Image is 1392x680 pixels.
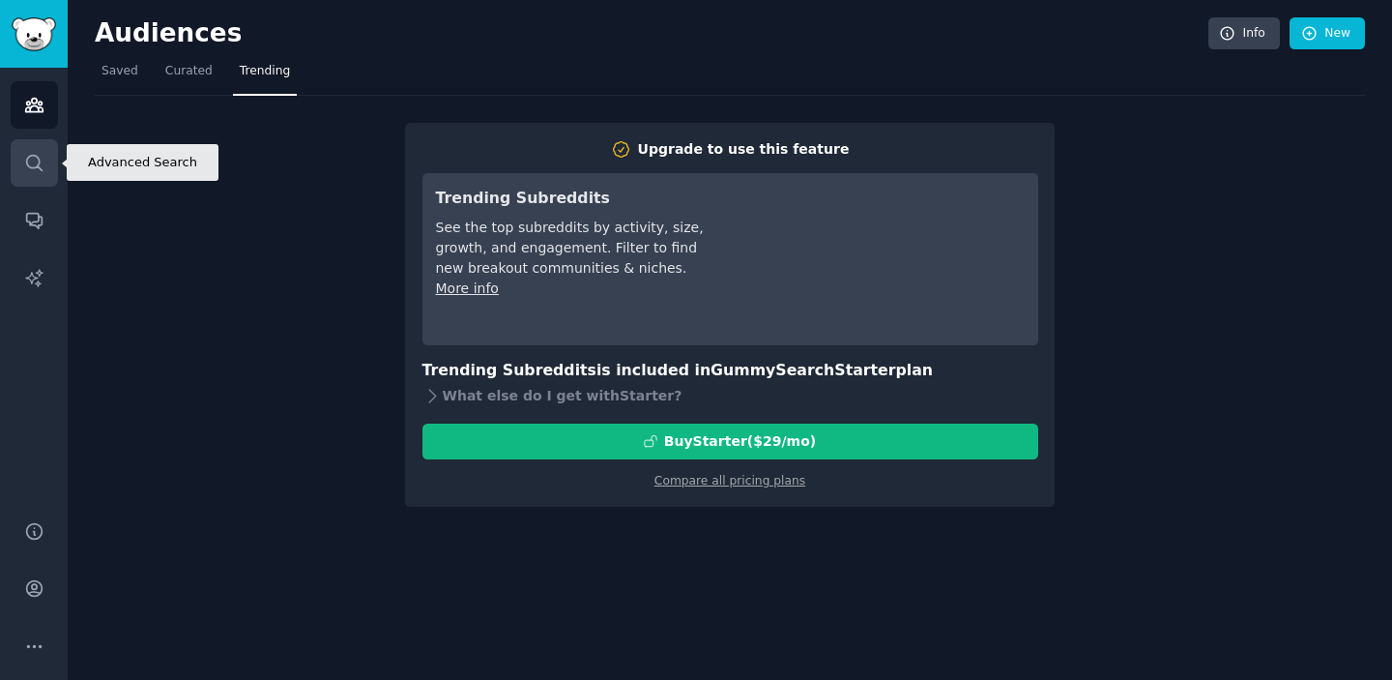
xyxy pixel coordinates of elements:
[1208,17,1280,50] a: Info
[664,431,816,452] div: Buy Starter ($ 29 /mo )
[95,56,145,96] a: Saved
[436,218,708,279] div: See the top subreddits by activity, size, growth, and engagement. Filter to find new breakout com...
[422,383,1038,410] div: What else do I get with Starter ?
[710,361,895,379] span: GummySearch Starter
[735,187,1025,332] iframe: YouTube video player
[638,139,850,160] div: Upgrade to use this feature
[422,424,1038,459] button: BuyStarter($29/mo)
[436,281,499,296] a: More info
[12,17,56,51] img: GummySearch logo
[240,63,290,80] span: Trending
[1290,17,1365,50] a: New
[422,359,1038,383] h3: Trending Subreddits is included in plan
[436,187,708,211] h3: Trending Subreddits
[95,18,1208,49] h2: Audiences
[233,56,297,96] a: Trending
[159,56,219,96] a: Curated
[654,474,805,488] a: Compare all pricing plans
[165,63,213,80] span: Curated
[101,63,138,80] span: Saved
